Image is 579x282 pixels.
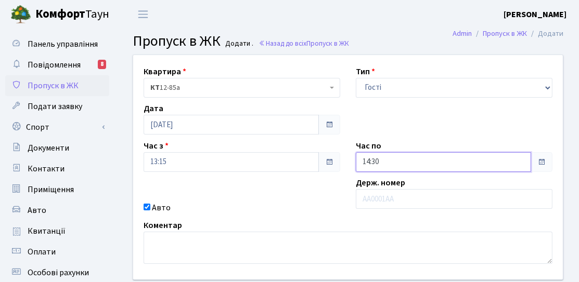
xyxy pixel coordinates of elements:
[144,140,169,152] label: Час з
[5,34,109,55] a: Панель управління
[5,117,109,138] a: Спорт
[28,142,69,154] span: Документи
[35,6,109,23] span: Таун
[130,6,156,23] button: Переключити навігацію
[5,241,109,262] a: Оплати
[453,28,472,39] a: Admin
[306,38,349,48] span: Пропуск в ЖК
[98,60,106,69] div: 8
[5,75,109,96] a: Пропуск в ЖК
[259,38,349,48] a: Назад до всіхПропуск в ЖК
[150,83,160,93] b: КТ
[224,39,254,48] small: Додати .
[150,83,327,93] span: <b>КТ</b>&nbsp;&nbsp;&nbsp;&nbsp;12-85а
[504,9,567,20] b: [PERSON_NAME]
[28,246,56,258] span: Оплати
[356,189,552,209] input: AA0001AA
[35,6,85,22] b: Комфорт
[28,205,46,216] span: Авто
[437,23,579,45] nav: breadcrumb
[356,140,381,152] label: Час по
[527,28,563,39] li: Додати
[483,28,527,39] a: Пропуск в ЖК
[356,65,375,78] label: Тип
[152,202,171,214] label: Авто
[5,158,109,179] a: Контакти
[10,4,31,25] img: logo.png
[5,96,109,117] a: Подати заявку
[5,221,109,241] a: Квитанції
[144,78,340,98] span: <b>КТ</b>&nbsp;&nbsp;&nbsp;&nbsp;12-85а
[28,184,74,195] span: Приміщення
[28,267,89,278] span: Особові рахунки
[356,177,405,189] label: Держ. номер
[28,38,98,50] span: Панель управління
[5,138,109,158] a: Документи
[5,200,109,221] a: Авто
[133,31,221,51] span: Пропуск в ЖК
[28,163,65,174] span: Контакти
[28,225,66,237] span: Квитанції
[144,65,186,78] label: Квартира
[144,219,182,232] label: Коментар
[504,8,567,21] a: [PERSON_NAME]
[28,101,82,112] span: Подати заявку
[28,80,79,91] span: Пропуск в ЖК
[144,102,163,115] label: Дата
[5,179,109,200] a: Приміщення
[5,55,109,75] a: Повідомлення8
[28,59,81,71] span: Повідомлення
